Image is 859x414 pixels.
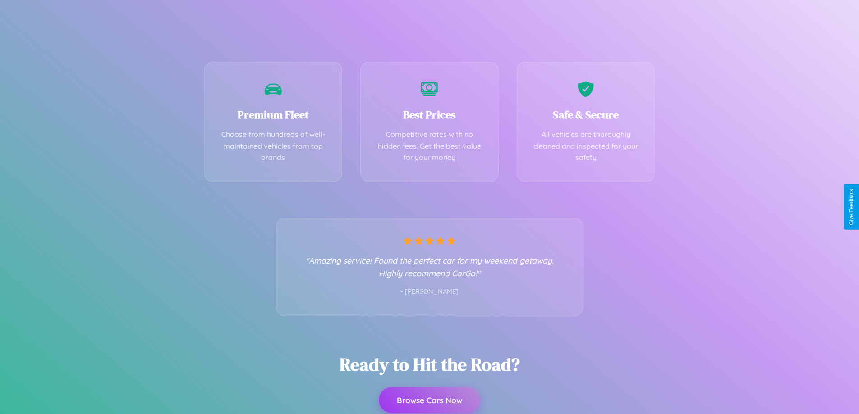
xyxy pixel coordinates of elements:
h2: Ready to Hit the Road? [340,352,520,377]
p: Choose from hundreds of well-maintained vehicles from top brands [218,129,329,164]
h3: Premium Fleet [218,107,329,122]
p: "Amazing service! Found the perfect car for my weekend getaway. Highly recommend CarGo!" [294,254,565,279]
h3: Best Prices [374,107,485,122]
h3: Safe & Secure [531,107,641,122]
p: All vehicles are thoroughly cleaned and inspected for your safety [531,129,641,164]
p: Competitive rates with no hidden fees. Get the best value for your money [374,129,485,164]
p: - [PERSON_NAME] [294,286,565,298]
button: Browse Cars Now [379,387,480,413]
div: Give Feedback [848,189,854,225]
